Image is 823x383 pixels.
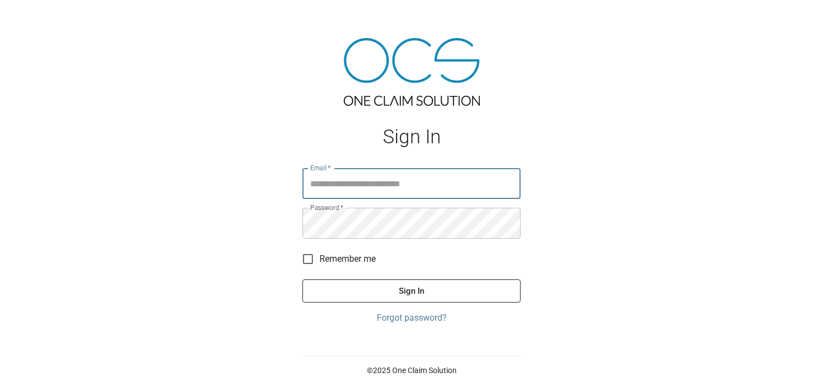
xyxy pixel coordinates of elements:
img: ocs-logo-tra.png [344,38,480,106]
a: Forgot password? [302,311,521,325]
img: ocs-logo-white-transparent.png [13,7,57,29]
button: Sign In [302,279,521,303]
span: Remember me [320,252,376,266]
h1: Sign In [302,126,521,148]
p: © 2025 One Claim Solution [302,365,521,376]
label: Password [310,203,343,212]
label: Email [310,163,331,172]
